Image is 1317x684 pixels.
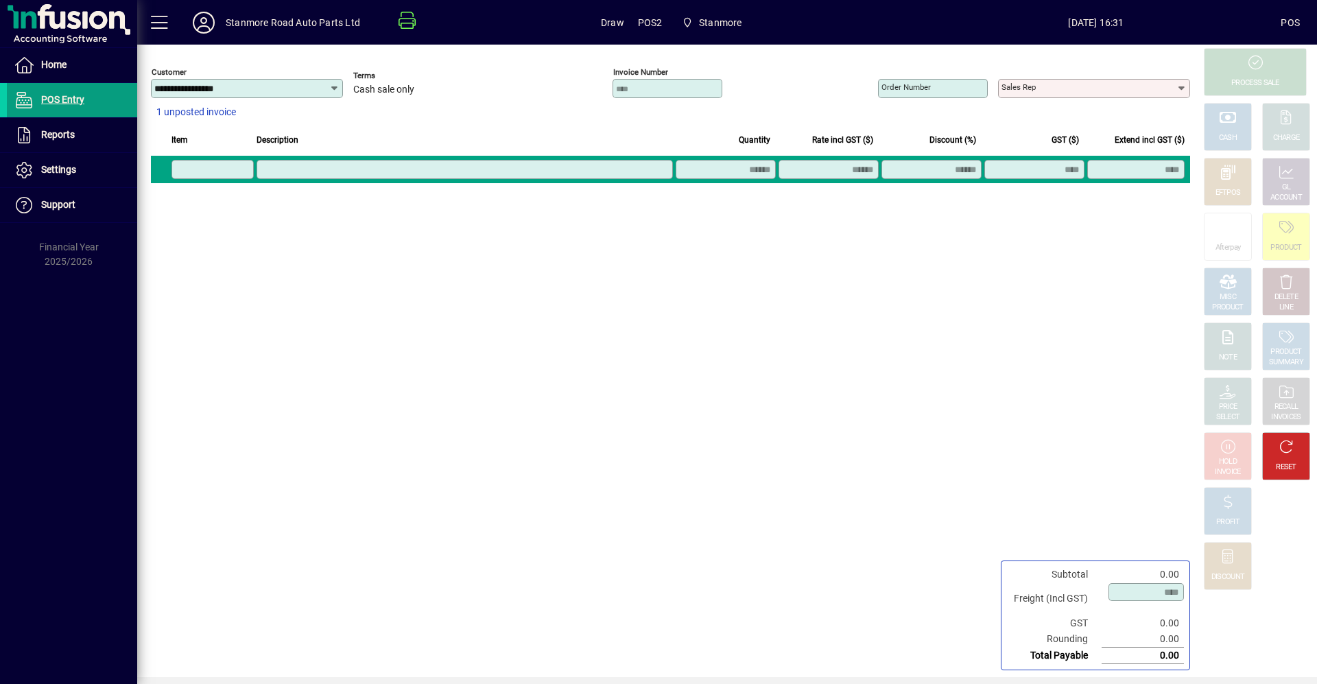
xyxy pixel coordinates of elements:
div: DELETE [1274,292,1298,303]
span: Quantity [739,132,770,148]
td: Subtotal [1007,567,1102,582]
span: Terms [353,71,436,80]
td: 0.00 [1102,648,1184,664]
span: Cash sale only [353,84,414,95]
div: PROFIT [1216,517,1239,528]
span: POS2 [638,12,663,34]
div: CHARGE [1273,133,1300,143]
a: Reports [7,118,137,152]
div: MISC [1220,292,1236,303]
span: Description [257,132,298,148]
span: [DATE] 16:31 [911,12,1281,34]
a: Settings [7,153,137,187]
div: POS [1281,12,1300,34]
span: Support [41,199,75,210]
span: 1 unposted invoice [156,105,236,119]
div: Stanmore Road Auto Parts Ltd [226,12,360,34]
div: INVOICE [1215,467,1240,477]
td: 0.00 [1102,631,1184,648]
span: Item [171,132,188,148]
div: NOTE [1219,353,1237,363]
td: GST [1007,615,1102,631]
span: Discount (%) [929,132,976,148]
span: Stanmore [699,12,741,34]
div: PRODUCT [1270,347,1301,357]
span: Home [41,59,67,70]
div: DISCOUNT [1211,572,1244,582]
span: Stanmore [676,10,748,35]
mat-label: Sales rep [1001,82,1036,92]
div: INVOICES [1271,412,1301,423]
span: Rate incl GST ($) [812,132,873,148]
div: EFTPOS [1215,188,1241,198]
mat-label: Customer [152,67,187,77]
div: PRODUCT [1212,303,1243,313]
div: GL [1282,182,1291,193]
span: Extend incl GST ($) [1115,132,1185,148]
a: Support [7,188,137,222]
mat-label: Order number [881,82,931,92]
div: PRODUCT [1270,243,1301,253]
span: Settings [41,164,76,175]
div: PROCESS SALE [1231,78,1279,89]
span: POS Entry [41,94,84,105]
div: RECALL [1274,402,1298,412]
div: RESET [1276,462,1296,473]
span: GST ($) [1052,132,1079,148]
button: Profile [182,10,226,35]
td: 0.00 [1102,567,1184,582]
span: Draw [601,12,624,34]
td: Total Payable [1007,648,1102,664]
a: Home [7,48,137,82]
td: Freight (Incl GST) [1007,582,1102,615]
button: 1 unposted invoice [151,100,241,125]
div: CASH [1219,133,1237,143]
div: LINE [1279,303,1293,313]
span: Reports [41,129,75,140]
div: SELECT [1216,412,1240,423]
div: Afterpay [1215,243,1240,253]
td: Rounding [1007,631,1102,648]
td: 0.00 [1102,615,1184,631]
div: PRICE [1219,402,1237,412]
div: SUMMARY [1269,357,1303,368]
div: HOLD [1219,457,1237,467]
div: ACCOUNT [1270,193,1302,203]
mat-label: Invoice number [613,67,668,77]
